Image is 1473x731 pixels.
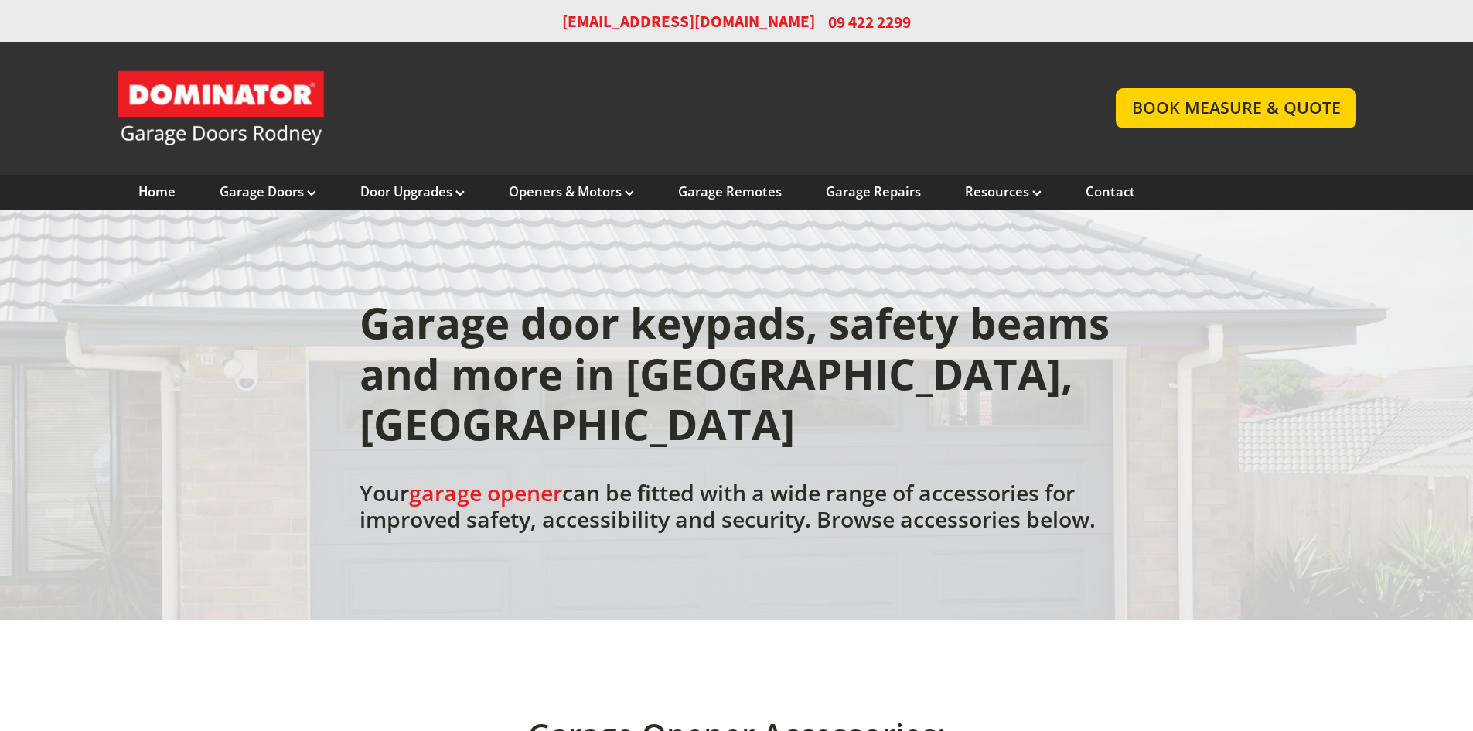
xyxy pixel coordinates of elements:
a: Garage Remotes [678,183,782,200]
a: Resources [965,183,1042,200]
a: Openers & Motors [509,183,634,200]
a: Door Upgrades [360,183,465,200]
h1: Garage door keypads, safety beams and more in [GEOGRAPHIC_DATA], [GEOGRAPHIC_DATA] [360,298,1113,450]
h2: Your can be fitted with a wide range of accessories for improved safety, accessibility and securi... [360,480,1113,532]
span: 09 422 2299 [828,11,911,33]
a: BOOK MEASURE & QUOTE [1116,88,1356,128]
a: garage opener [409,478,562,507]
a: Garage Doors [220,183,316,200]
a: Garage Door and Secure Access Solutions homepage [117,70,1086,147]
a: Garage Repairs [826,183,921,200]
a: Contact [1086,183,1135,200]
a: Home [138,183,176,200]
a: [EMAIL_ADDRESS][DOMAIN_NAME] [562,11,815,33]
